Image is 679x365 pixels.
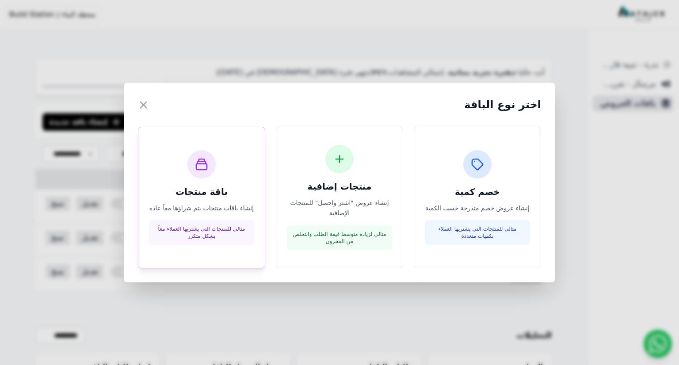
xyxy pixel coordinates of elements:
h3: باقة منتجات [149,186,254,198]
p: مثالي للمنتجات التي يشتريها العملاء معاً بشكل متكرر [154,225,249,240]
p: إنشاء باقات منتجات يتم شراؤها معاً عادة [149,203,254,213]
p: إنشاء عروض "اشتر واحصل" للمنتجات الإضافية [287,198,392,218]
h2: اختر نوع الباقة [464,98,541,112]
h3: منتجات إضافية [287,180,392,193]
button: × [138,97,149,113]
p: مثالي للمنتجات التي يشتريها العملاء بكميات متعددة [430,225,525,240]
p: مثالي لزيادة متوسط قيمة الطلب والتخلص من المخزون [292,231,387,245]
h3: خصم كمية [425,186,530,198]
p: إنشاء عروض خصم متدرجة حسب الكمية [425,203,530,213]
